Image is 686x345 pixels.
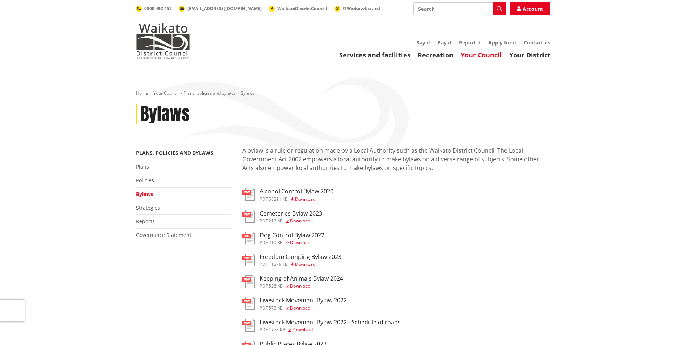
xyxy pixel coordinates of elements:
a: Report it [459,39,481,46]
input: Search input [413,2,506,15]
span: Download [290,239,310,246]
a: Dog Control Bylaw 2022 pdf,210 KB Download [242,232,324,245]
a: Services and facilities [339,51,410,59]
a: Bylaws [136,191,153,197]
span: 11879 KB [269,261,288,267]
a: Plans [136,163,149,170]
div: , [260,240,324,245]
a: Policies [136,177,154,184]
div: , [260,306,347,310]
span: @WaikatoDistrict [343,5,380,11]
a: @WaikatoDistrict [335,5,380,11]
span: 58811 KB [269,196,288,202]
h3: Cemeteries Bylaw 2023 [260,210,322,217]
a: Governance Statement [136,231,191,238]
img: document-pdf.svg [242,319,255,332]
a: WaikatoDistrictCouncil [269,5,327,12]
a: Livestock Movement Bylaw 2022 - Schedule of roads pdf,1778 KB Download [242,319,401,332]
img: document-pdf.svg [242,254,255,266]
p: A bylaw is a rule or regulation made by a Local Authority such as the Waikato District Council. T... [242,146,550,181]
span: Download [290,305,310,311]
h1: Bylaws [141,104,190,125]
span: WaikatoDistrictCouncil [277,5,327,12]
a: Home [136,90,148,96]
span: pdf [260,239,268,246]
span: 210 KB [269,239,283,246]
a: Your Council [153,90,179,96]
a: Cemeteries Bylaw 2023 pdf,213 KB Download [242,210,322,223]
h3: Freedom Camping Bylaw 2023 [260,254,341,260]
span: Download [290,283,310,289]
a: Plans, policies and bylaws [136,149,213,156]
span: Bylaws [240,90,255,96]
a: Pay it [438,39,452,46]
a: Reports [136,218,155,225]
a: Your District [509,51,550,59]
a: Livestock Movement Bylaw 2022 pdf,573 KB Download [242,297,347,310]
a: Plans, policies and bylaws [184,90,235,96]
h3: Livestock Movement Bylaw 2022 - Schedule of roads [260,319,401,326]
h3: Dog Control Bylaw 2022 [260,232,324,239]
a: 0800 492 452 [136,5,172,12]
div: , [260,284,343,288]
nav: breadcrumb [136,90,550,97]
span: [EMAIL_ADDRESS][DOMAIN_NAME] [187,5,262,12]
span: 573 KB [269,305,283,311]
img: document-pdf.svg [242,210,255,223]
span: Download [295,196,315,202]
div: , [260,197,333,201]
span: pdf [260,327,268,333]
img: document-pdf.svg [242,275,255,288]
img: document-pdf.svg [242,297,255,310]
span: 526 KB [269,283,283,289]
a: Your Council [461,51,502,59]
span: pdf [260,305,268,311]
h3: Alcohol Control Bylaw 2020 [260,188,333,195]
span: Download [290,218,310,224]
span: pdf [260,261,268,267]
span: 1778 KB [269,327,285,333]
div: , [260,328,401,332]
a: Apply for it [488,39,516,46]
span: pdf [260,196,268,202]
a: Contact us [524,39,550,46]
img: document-pdf.svg [242,232,255,244]
a: [EMAIL_ADDRESS][DOMAIN_NAME] [179,5,262,12]
span: Download [293,327,313,333]
h3: Livestock Movement Bylaw 2022 [260,297,347,304]
span: Download [295,261,315,267]
a: Recreation [418,51,453,59]
a: Keeping of Animals Bylaw 2024 pdf,526 KB Download [242,275,343,288]
span: 213 KB [269,218,283,224]
img: document-pdf.svg [242,188,255,201]
a: Strategies [136,204,160,211]
h3: Keeping of Animals Bylaw 2024 [260,275,343,282]
span: pdf [260,218,268,224]
span: 0800 492 452 [144,5,172,12]
a: Account [510,2,550,15]
span: pdf [260,283,268,289]
a: Alcohol Control Bylaw 2020 pdf,58811 KB Download [242,188,333,201]
a: Freedom Camping Bylaw 2023 pdf,11879 KB Download [242,254,341,267]
div: , [260,262,341,267]
div: , [260,219,322,223]
img: Waikato District Council - Te Kaunihera aa Takiwaa o Waikato [136,23,190,59]
a: Say it [417,39,430,46]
